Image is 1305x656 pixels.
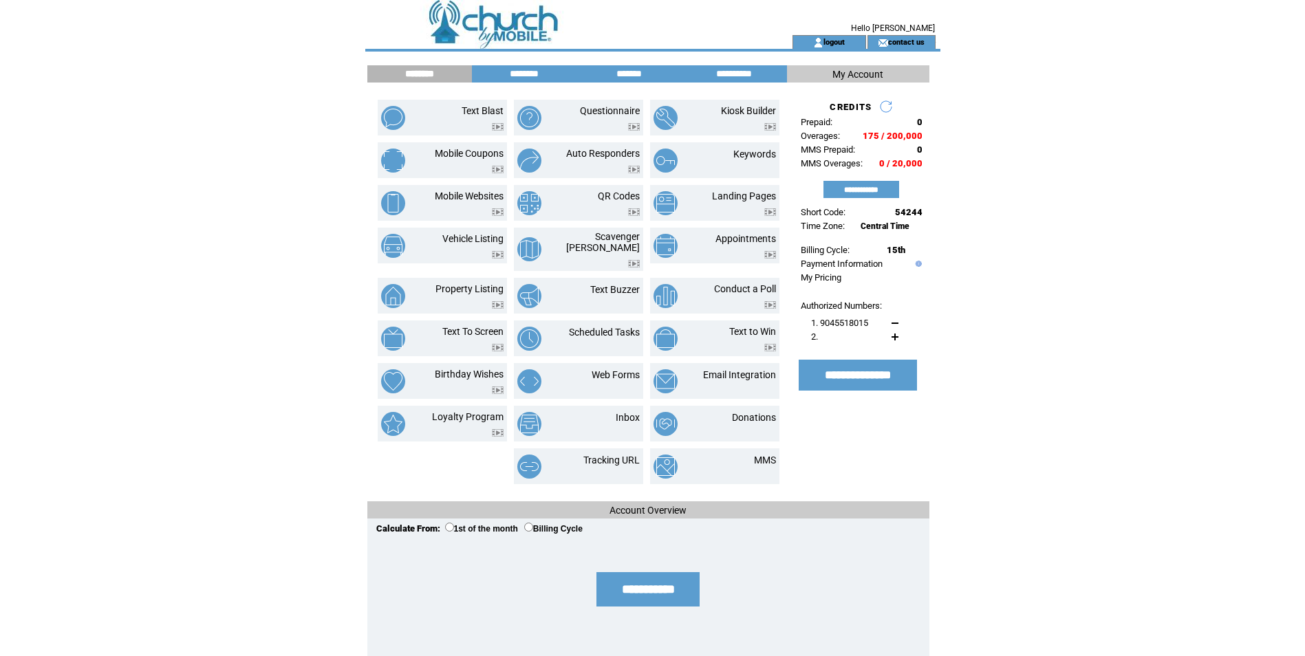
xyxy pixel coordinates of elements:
[517,106,541,130] img: questionnaire.png
[445,523,454,532] input: 1st of the month
[813,37,823,48] img: account_icon.gif
[917,144,923,155] span: 0
[517,455,541,479] img: tracking-url.png
[628,166,640,173] img: video.png
[714,283,776,294] a: Conduct a Poll
[764,344,776,351] img: video.png
[888,37,925,46] a: contact us
[376,523,440,534] span: Calculate From:
[524,524,583,534] label: Billing Cycle
[442,326,504,337] a: Text To Screen
[492,344,504,351] img: video.png
[432,411,504,422] a: Loyalty Program
[654,149,678,173] img: keywords.png
[517,327,541,351] img: scheduled-tasks.png
[895,207,923,217] span: 54244
[801,272,841,283] a: My Pricing
[801,144,855,155] span: MMS Prepaid:
[492,429,504,437] img: video.png
[754,455,776,466] a: MMS
[492,386,504,394] img: video.png
[811,331,818,342] span: 2.
[492,166,504,173] img: video.png
[732,412,776,423] a: Donations
[830,102,872,112] span: CREDITS
[517,149,541,173] img: auto-responders.png
[462,105,504,116] a: Text Blast
[583,455,640,466] a: Tracking URL
[381,284,405,308] img: property-listing.png
[887,245,905,255] span: 15th
[628,123,640,131] img: video.png
[729,326,776,337] a: Text to Win
[801,158,863,168] span: MMS Overages:
[517,412,541,436] img: inbox.png
[598,190,640,201] a: QR Codes
[654,412,678,436] img: donations.png
[381,106,405,130] img: text-blast.png
[801,259,883,269] a: Payment Information
[381,234,405,258] img: vehicle-listing.png
[879,158,923,168] span: 0 / 20,000
[861,221,909,231] span: Central Time
[801,207,845,217] span: Short Code:
[654,455,678,479] img: mms.png
[801,300,882,311] span: Authorized Numbers:
[654,191,678,215] img: landing-pages.png
[492,301,504,309] img: video.png
[801,131,840,141] span: Overages:
[654,369,678,393] img: email-integration.png
[580,105,640,116] a: Questionnaire
[435,148,504,159] a: Mobile Coupons
[381,369,405,393] img: birthday-wishes.png
[435,190,504,201] a: Mobile Websites
[628,260,640,267] img: video.png
[712,190,776,201] a: Landing Pages
[517,191,541,215] img: qr-codes.png
[851,23,935,33] span: Hello [PERSON_NAME]
[715,233,776,244] a: Appointments
[703,369,776,380] a: Email Integration
[569,327,640,338] a: Scheduled Tasks
[912,261,922,267] img: help.gif
[823,37,845,46] a: logout
[616,412,640,423] a: Inbox
[811,318,868,328] span: 1. 9045518015
[801,221,845,231] span: Time Zone:
[654,106,678,130] img: kiosk-builder.png
[801,117,832,127] span: Prepaid:
[863,131,923,141] span: 175 / 200,000
[917,117,923,127] span: 0
[517,237,541,261] img: scavenger-hunt.png
[381,149,405,173] img: mobile-coupons.png
[442,233,504,244] a: Vehicle Listing
[878,37,888,48] img: contact_us_icon.gif
[435,283,504,294] a: Property Listing
[654,234,678,258] img: appointments.png
[628,208,640,216] img: video.png
[445,524,518,534] label: 1st of the month
[517,369,541,393] img: web-forms.png
[764,208,776,216] img: video.png
[381,327,405,351] img: text-to-screen.png
[764,301,776,309] img: video.png
[492,251,504,259] img: video.png
[764,251,776,259] img: video.png
[721,105,776,116] a: Kiosk Builder
[435,369,504,380] a: Birthday Wishes
[654,327,678,351] img: text-to-win.png
[566,231,640,253] a: Scavenger [PERSON_NAME]
[733,149,776,160] a: Keywords
[492,123,504,131] img: video.png
[654,284,678,308] img: conduct-a-poll.png
[492,208,504,216] img: video.png
[566,148,640,159] a: Auto Responders
[832,69,883,80] span: My Account
[524,523,533,532] input: Billing Cycle
[610,505,687,516] span: Account Overview
[801,245,850,255] span: Billing Cycle:
[517,284,541,308] img: text-buzzer.png
[764,123,776,131] img: video.png
[381,191,405,215] img: mobile-websites.png
[592,369,640,380] a: Web Forms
